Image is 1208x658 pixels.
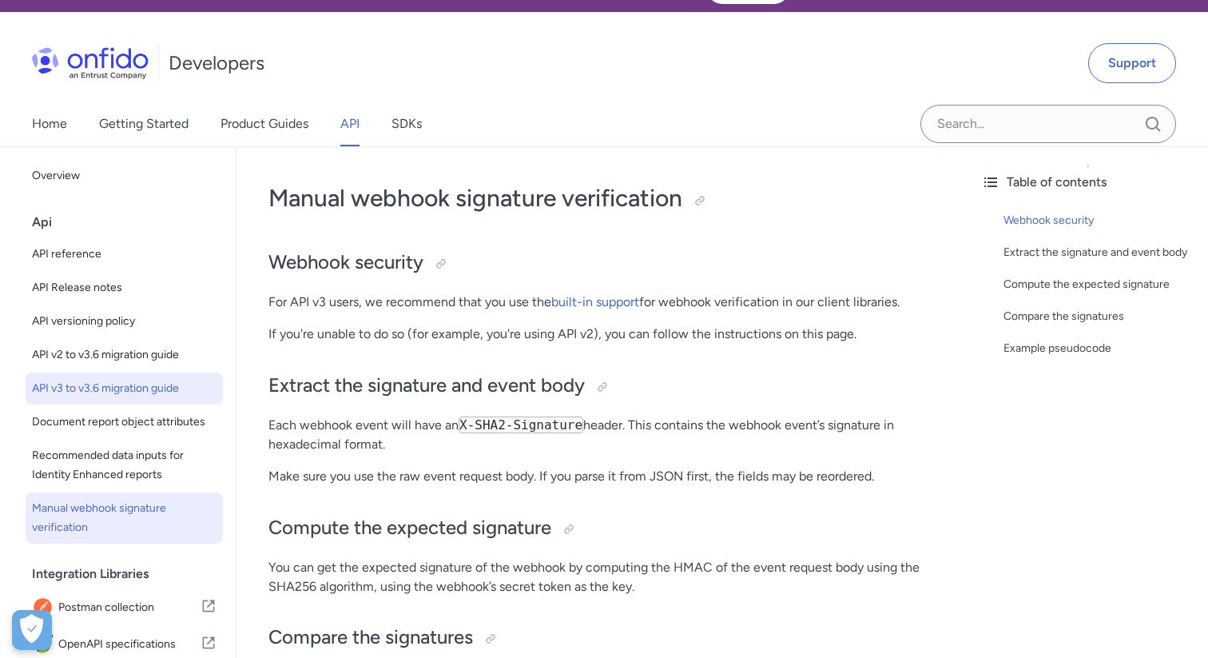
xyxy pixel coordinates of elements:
a: Document report object attributes [26,406,223,438]
a: Recommended data inputs for Identity Enhanced reports [26,440,223,491]
div: Cookie Preferences [12,610,52,650]
h1: Manual webhook signature verification [268,182,936,214]
code: X-SHA2-Signature [459,417,583,433]
img: Onfido Logo [32,47,149,79]
p: Make sure you use the raw event request body. If you parse it from JSON first, the fields may be ... [268,467,936,486]
a: Example pseudocode [1003,339,1195,358]
a: Extract the signature and event body [1003,243,1195,262]
h2: Compare the signatures [268,624,936,652]
p: You can get the expected signature of the webhook by computing the HMAC of the event request body... [268,558,936,596]
h2: Webhook security [268,249,936,277]
img: IconPostman collection [32,596,58,619]
a: Overview [26,160,223,192]
span: Overview [32,166,217,185]
a: Manual webhook signature verification [26,493,223,544]
a: SDKs [391,102,422,146]
input: Onfido search input field [920,105,1176,143]
a: Product Guides [221,102,308,146]
a: Compare the signatures [1003,307,1195,326]
span: API versioning policy [32,312,217,331]
a: Support [1088,43,1176,83]
span: Manual webhook signature verification [32,499,217,537]
a: API v2 to v3.6 migration guide [26,339,223,371]
a: API reference [26,238,223,270]
a: Compute the expected signature [1003,275,1195,294]
span: Postman collection [58,596,201,619]
a: Home [32,102,67,146]
div: Integration Libraries [32,558,229,590]
h1: Developers [169,50,264,76]
a: built-in support [551,294,639,309]
button: Open Preferences [12,610,52,650]
a: Getting Started [99,102,189,146]
a: API v3 to v3.6 migration guide [26,373,223,405]
a: IconPostman collectionPostman collection [26,590,223,625]
span: API v2 to v3.6 migration guide [32,345,217,365]
span: Document report object attributes [32,413,217,432]
h2: Extract the signature and event body [268,373,936,400]
div: Api [32,206,229,238]
span: API reference [32,245,217,264]
span: OpenAPI specifications [58,633,201,656]
a: API Release notes [26,272,223,304]
span: Recommended data inputs for Identity Enhanced reports [32,446,217,485]
p: Each webhook event will have an header. This contains the webhook event’s signature in hexadecima... [268,416,936,454]
span: API Release notes [32,278,217,297]
p: For API v3 users, we recommend that you use the for webhook verification in our client libraries. [268,293,936,312]
p: If you're unable to do so (for example, you're using API v2), you can follow the instructions on ... [268,325,936,344]
span: API v3 to v3.6 migration guide [32,379,217,398]
h2: Compute the expected signature [268,515,936,542]
a: API [340,102,360,146]
a: API versioning policy [26,305,223,337]
div: Table of contents [981,173,1195,192]
a: Webhook security [1003,211,1195,230]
